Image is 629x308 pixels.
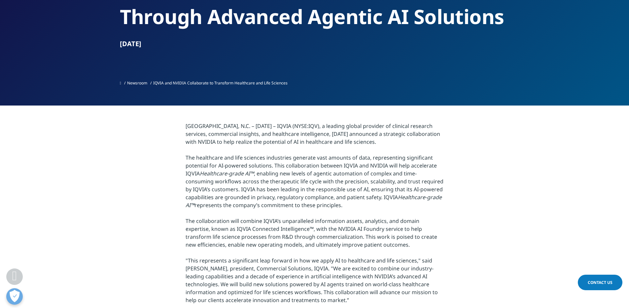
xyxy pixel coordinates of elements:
div: [DATE] [120,39,509,48]
a: Contact Us [578,275,622,290]
span: Contact Us [588,280,612,285]
em: Healthcare-grade AI™ [200,170,254,177]
button: Open Preferences [6,288,23,305]
a: Newsroom [127,80,147,86]
span: IQVIA and NVIDIA Collaborate to Transform Healthcare and Life Sciences [153,80,288,86]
